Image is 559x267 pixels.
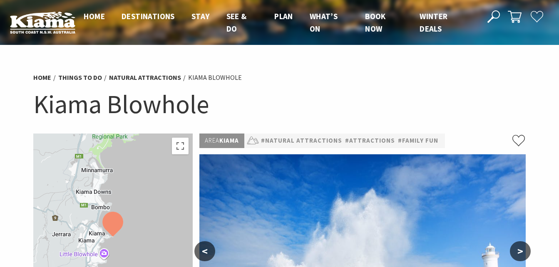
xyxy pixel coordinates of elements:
[345,136,395,146] a: #Attractions
[75,10,477,35] nav: Main Menu
[172,138,189,154] button: Toggle fullscreen view
[122,11,175,21] span: Destinations
[199,133,244,148] p: Kiama
[226,11,247,34] span: See & Do
[33,73,51,82] a: Home
[274,11,293,21] span: Plan
[191,11,210,21] span: Stay
[194,241,215,261] button: <
[10,11,75,34] img: Kiama Logo
[109,73,181,82] a: Natural Attractions
[33,87,526,121] h1: Kiama Blowhole
[205,136,219,144] span: Area
[84,11,105,21] span: Home
[261,136,342,146] a: #Natural Attractions
[510,241,531,261] button: >
[398,136,438,146] a: #Family Fun
[310,11,338,34] span: What’s On
[58,73,102,82] a: Things To Do
[420,11,447,34] span: Winter Deals
[188,72,242,83] li: Kiama Blowhole
[365,11,386,34] span: Book now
